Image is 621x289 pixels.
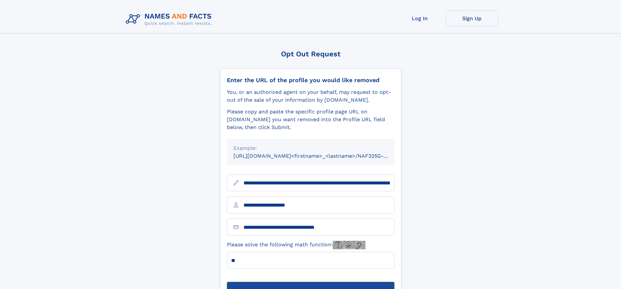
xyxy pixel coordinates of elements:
[233,153,407,159] small: [URL][DOMAIN_NAME]<firstname>_<lastname>/NAF325G-xxxxxxxx
[227,88,394,104] div: You, or an authorized agent on your behalf, may request to opt-out of the sale of your informatio...
[233,144,388,152] div: Example:
[227,108,394,131] div: Please copy and paste the specific profile page URL on [DOMAIN_NAME] you want removed into the Pr...
[227,77,394,84] div: Enter the URL of the profile you would like removed
[220,50,401,58] div: Opt Out Request
[394,10,446,26] a: Log In
[446,10,498,26] a: Sign Up
[123,10,217,28] img: Logo Names and Facts
[227,241,365,249] label: Please solve the following math function:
